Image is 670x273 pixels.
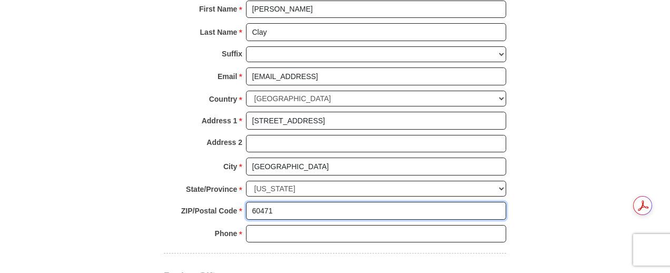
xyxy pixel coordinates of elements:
strong: Country [209,92,238,106]
strong: City [223,159,237,174]
strong: Address 1 [202,113,238,128]
strong: State/Province [186,182,237,197]
strong: Phone [215,226,238,241]
strong: Last Name [200,25,238,40]
strong: Suffix [222,46,242,61]
strong: Email [218,69,237,84]
strong: Address 2 [206,135,242,150]
strong: ZIP/Postal Code [181,203,238,218]
strong: First Name [199,2,237,16]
